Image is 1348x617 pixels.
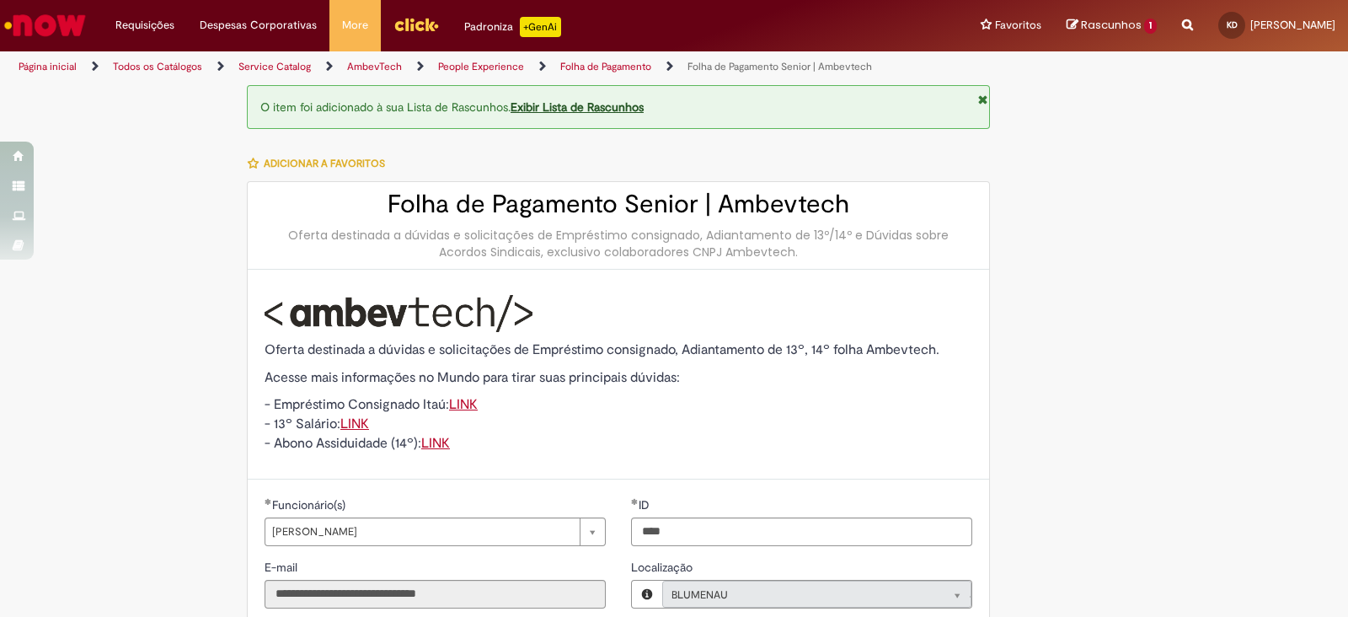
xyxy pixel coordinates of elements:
p: +GenAi [520,17,561,37]
a: People Experience [438,60,524,73]
span: Oferta destinada a dúvidas e solicitações de Empréstimo consignado, Adiantamento de 13º, 14º folh... [265,341,939,358]
span: Localização [631,560,696,575]
button: Adicionar a Favoritos [247,146,394,181]
span: ID [639,497,653,512]
span: - Abono Assiduidade (14º): [265,435,450,452]
span: BLUMENAU [671,582,928,609]
a: BLUMENAULimpar campo Localização [662,581,971,608]
span: Despesas Corporativas [200,17,317,34]
img: click_logo_yellow_360x200.png [393,12,439,37]
a: Service Catalog [238,60,311,73]
input: E-mail [265,580,606,609]
span: Acesse mais informações no Mundo para tirar suas principais dúvidas: [265,369,680,386]
span: Obrigatório Preenchido [631,498,639,505]
img: ServiceNow [2,8,88,42]
input: ID [631,518,972,546]
span: Rascunhos [1081,17,1142,33]
a: AmbevTech [347,60,402,73]
span: Funcionário(s) [272,497,349,512]
a: LINK [449,396,478,413]
span: KD [1227,19,1238,30]
span: Requisições [115,17,174,34]
a: LINK [421,435,450,452]
ul: Trilhas de página [13,51,886,83]
span: [PERSON_NAME] [1250,18,1335,32]
h2: Folha de Pagamento Senior | Ambevtech [265,190,972,218]
label: Somente leitura - E-mail [265,559,301,576]
span: - Empréstimo Consignado Itaú: [265,396,478,413]
a: Rascunhos [1067,18,1157,34]
span: Obrigatório Preenchido [265,498,272,505]
span: Adicionar a Favoritos [264,157,385,170]
a: Todos os Catálogos [113,60,202,73]
label: Somente leitura - Localização [631,559,696,576]
span: More [342,17,368,34]
a: LINK [340,416,369,432]
span: O item foi adicionado à sua Lista de Rascunhos. [260,99,511,115]
a: Folha de Pagamento Senior | Ambevtech [687,60,872,73]
i: Fechar Notificação [978,94,987,105]
div: Oferta destinada a dúvidas e solicitações de Empréstimo consignado, Adiantamento de 13º/14º e Dúv... [265,227,972,260]
a: Página inicial [19,60,77,73]
span: 1 [1144,19,1157,34]
span: - 13º Salário: [265,416,369,432]
div: Padroniza [464,17,561,37]
a: Exibir Lista de Rascunhos [511,99,644,115]
span: Favoritos [995,17,1041,34]
a: Folha de Pagamento [560,60,651,73]
span: [PERSON_NAME] [272,518,571,545]
button: Localização, Visualizar este registro BLUMENAU [632,581,662,608]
